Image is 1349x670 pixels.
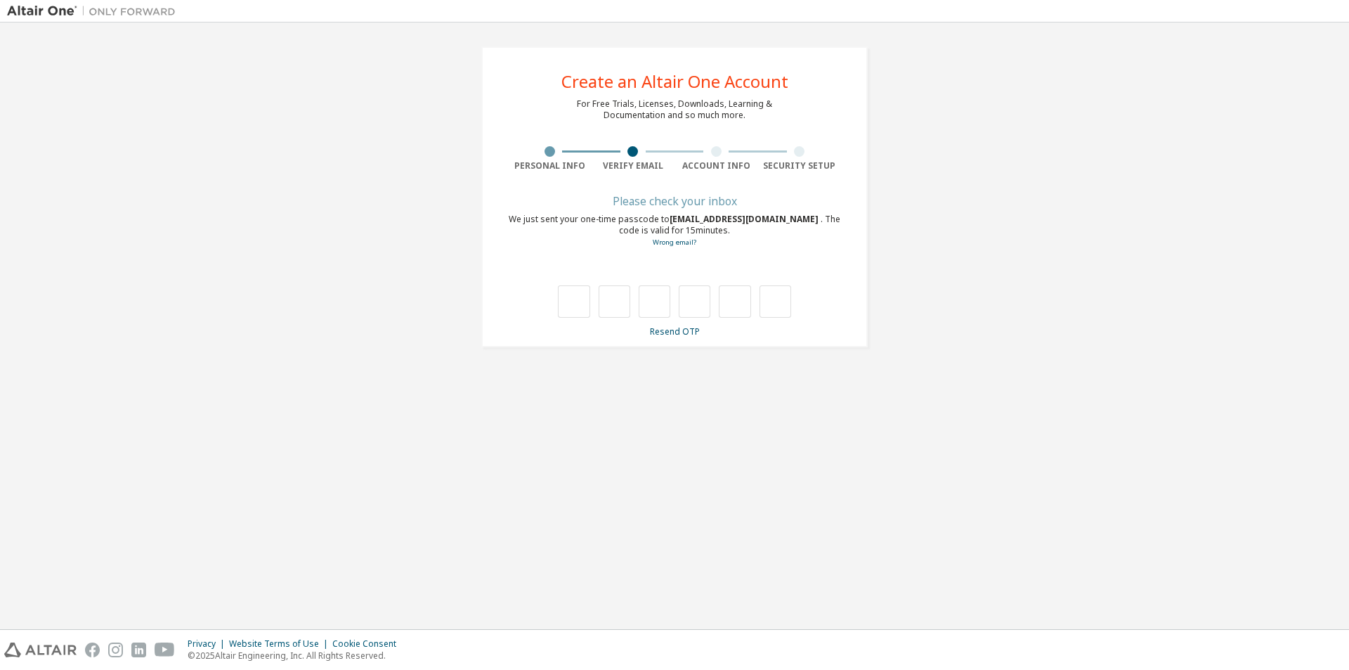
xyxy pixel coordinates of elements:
div: Privacy [188,638,229,650]
div: Security Setup [758,160,842,172]
a: Resend OTP [650,326,700,337]
span: [EMAIL_ADDRESS][DOMAIN_NAME] [670,213,821,225]
div: Cookie Consent [332,638,405,650]
p: © 2025 Altair Engineering, Inc. All Rights Reserved. [188,650,405,662]
img: instagram.svg [108,643,123,657]
div: Account Info [674,160,758,172]
div: Personal Info [508,160,592,172]
div: Create an Altair One Account [561,73,788,90]
img: youtube.svg [155,643,175,657]
div: Website Terms of Use [229,638,332,650]
div: We just sent your one-time passcode to . The code is valid for 15 minutes. [508,214,841,248]
img: Altair One [7,4,183,18]
img: altair_logo.svg [4,643,77,657]
div: Verify Email [592,160,675,172]
div: Please check your inbox [508,197,841,205]
a: Go back to the registration form [653,238,696,247]
img: linkedin.svg [131,643,146,657]
img: facebook.svg [85,643,100,657]
div: For Free Trials, Licenses, Downloads, Learning & Documentation and so much more. [577,98,772,121]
